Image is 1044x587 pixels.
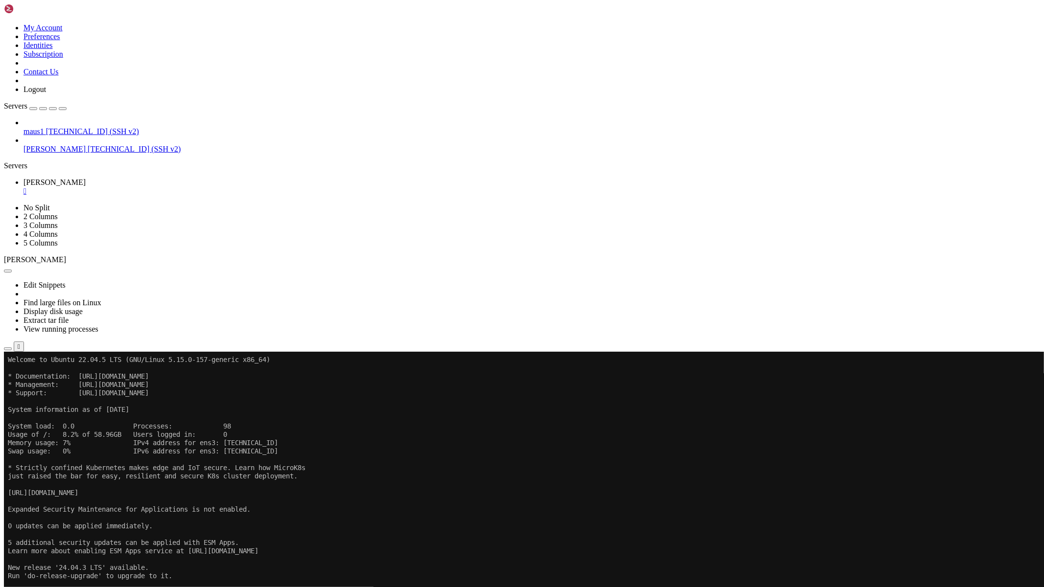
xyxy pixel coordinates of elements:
x-row: * Management: [URL][DOMAIN_NAME] [4,29,916,37]
x-row: root@humaneguide:~# [4,287,916,295]
a: 5 Columns [23,239,58,247]
x-row: Learn more about enabling ESM Apps service at [URL][DOMAIN_NAME] [4,195,916,203]
a: maus1 [TECHNICAL_ID] (SSH v2) [23,127,1040,136]
a: My Account [23,23,63,32]
x-row: Swap usage: 0% IPv6 address for ens3: [TECHNICAL_ID] [4,95,916,104]
x-row: 0 updates can be applied immediately. [4,170,916,179]
x-row: root@humaneguide:~# mkdir bots/mauslink [4,253,916,262]
a: Logout [23,85,46,93]
span: [PERSON_NAME] [23,178,86,186]
x-row: root@humaneguide:~# mkdir bots/mauslink/database [4,270,916,278]
span: Servers [4,102,27,110]
a: Extract tar file [23,316,69,324]
x-row: Memory usage: 7% IPv4 address for ens3: [TECHNICAL_ID] [4,87,916,95]
x-row: 5 additional security updates can be applied with ESM Apps. [4,187,916,195]
span: [TECHNICAL_ID] (SSH v2) [88,145,181,153]
a: 3 Columns [23,221,58,229]
button:  [14,341,24,352]
x-row: New release '24.04.3 LTS' available. [4,212,916,220]
x-row: Usage of /: 8.2% of 58.96GB Users logged in: 0 [4,79,916,87]
div: Servers [4,161,1040,170]
x-row: Welcome to Ubuntu 22.04.5 LTS (GNU/Linux 5.15.0-157-generic x86_64) [4,4,916,12]
a:  [23,187,1040,196]
a: maus [23,178,1040,196]
a: Subscription [23,50,63,58]
a: 4 Columns [23,230,58,238]
x-row: root@humaneguide:~# mkdir bots/xeolink [4,262,916,270]
a: Preferences [23,32,60,41]
x-row: just raised the bar for easy, resilient and secure K8s cluster deployment. [4,120,916,129]
span: maus1 [23,127,44,135]
x-row: * Documentation: [URL][DOMAIN_NAME] [4,21,916,29]
a: No Split [23,203,50,212]
x-row: Last login: [DATE] from [TECHNICAL_ID] [4,245,916,253]
a: [PERSON_NAME] [TECHNICAL_ID] (SSH v2) [23,145,1040,154]
x-row: * Strictly confined Kubernetes makes edge and IoT secure. Learn how MicroK8s [4,112,916,120]
x-row: * Support: [URL][DOMAIN_NAME] [4,37,916,45]
a: Edit Snippets [23,281,66,289]
x-row: Expanded Security Maintenance for Applications is not enabled. [4,154,916,162]
span: [PERSON_NAME] [23,145,86,153]
x-row: System load: 0.0 Processes: 98 [4,70,916,79]
li: [PERSON_NAME] [TECHNICAL_ID] (SSH v2) [23,136,1040,154]
x-row: Run 'do-release-upgrade' to upgrade to it. [4,220,916,228]
x-row: root@humaneguide:~# mkdir bots/xeolink/database [4,278,916,287]
span: [PERSON_NAME] [4,255,66,264]
a: 2 Columns [23,212,58,221]
span: [TECHNICAL_ID] (SSH v2) [46,127,139,135]
a: View running processes [23,325,98,333]
a: Servers [4,102,67,110]
a: Identities [23,41,53,49]
a: Display disk usage [23,307,83,316]
a: Contact Us [23,68,59,76]
li: maus1 [TECHNICAL_ID] (SSH v2) [23,118,1040,136]
img: Shellngn [4,4,60,14]
div: (20, 34) [87,287,91,295]
x-row: System information as of [DATE] [4,54,916,62]
div:  [18,343,20,350]
x-row: [URL][DOMAIN_NAME] [4,137,916,145]
a: Find large files on Linux [23,298,101,307]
